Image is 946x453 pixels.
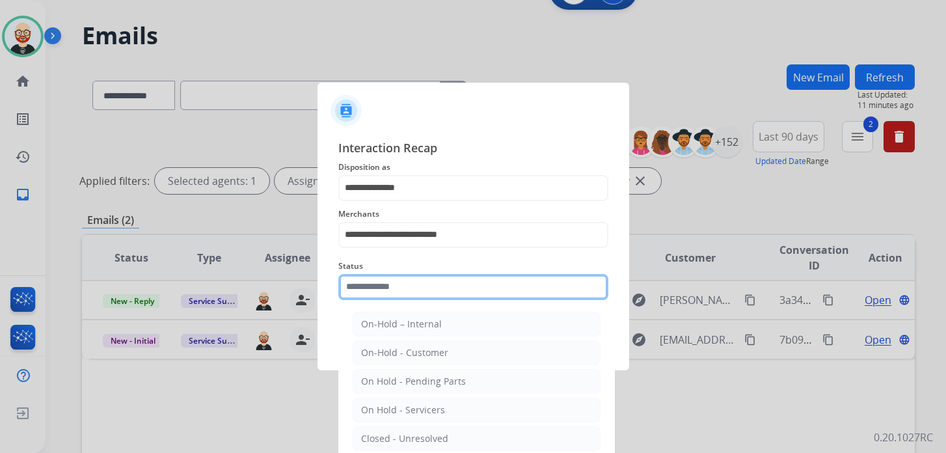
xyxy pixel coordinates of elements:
[361,346,448,359] div: On-Hold - Customer
[331,95,362,126] img: contactIcon
[338,206,608,222] span: Merchants
[338,159,608,175] span: Disposition as
[361,404,445,417] div: On Hold - Servicers
[338,139,608,159] span: Interaction Recap
[361,318,442,331] div: On-Hold – Internal
[338,258,608,274] span: Status
[874,430,933,445] p: 0.20.1027RC
[361,432,448,445] div: Closed - Unresolved
[361,375,466,388] div: On Hold - Pending Parts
